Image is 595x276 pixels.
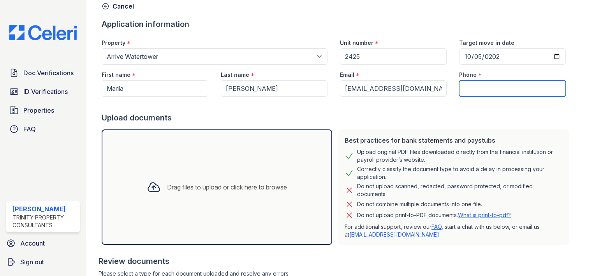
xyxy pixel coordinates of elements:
[6,65,80,81] a: Doc Verifications
[102,71,130,79] label: First name
[6,84,80,99] a: ID Verifications
[340,39,373,47] label: Unit number
[12,214,77,229] div: Trinity Property Consultants
[357,148,563,164] div: Upload original PDF files downloaded directly from the financial institution or payroll provider’...
[102,19,572,30] div: Application information
[6,103,80,118] a: Properties
[340,71,354,79] label: Email
[99,256,572,267] div: Review documents
[12,204,77,214] div: [PERSON_NAME]
[20,239,45,248] span: Account
[23,68,74,78] span: Doc Verifications
[3,254,83,270] a: Sign out
[357,182,563,198] div: Do not upload scanned, redacted, password protected, or modified documents.
[349,231,439,238] a: [EMAIL_ADDRESS][DOMAIN_NAME]
[6,121,80,137] a: FAQ
[459,39,514,47] label: Target move in date
[345,223,563,239] p: For additional support, review our , start a chat with us below, or email us at
[357,200,482,209] div: Do not combine multiple documents into one file.
[102,112,572,123] div: Upload documents
[23,106,54,115] span: Properties
[3,25,83,40] img: CE_Logo_Blue-a8612792a0a2168367f1c8372b55b34899dd931a85d93a1a3d3e32e68fde9ad4.png
[221,71,249,79] label: Last name
[102,2,134,11] a: Cancel
[357,211,511,219] p: Do not upload print-to-PDF documents.
[458,212,511,218] a: What is print-to-pdf?
[345,136,563,145] div: Best practices for bank statements and paystubs
[357,165,563,181] div: Correctly classify the document type to avoid a delay in processing your application.
[3,235,83,251] a: Account
[23,87,68,96] span: ID Verifications
[431,223,442,230] a: FAQ
[23,124,36,134] span: FAQ
[20,257,44,267] span: Sign out
[102,39,125,47] label: Property
[167,182,287,192] div: Drag files to upload or click here to browse
[459,71,477,79] label: Phone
